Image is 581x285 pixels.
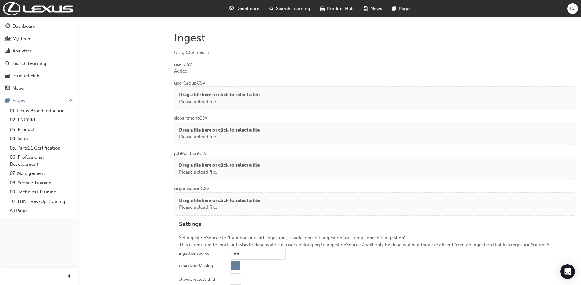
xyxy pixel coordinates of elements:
[179,98,260,105] p: Please upload file.
[7,125,75,134] a: 03. Product
[2,70,75,81] a: Product Hub
[570,5,576,12] span: RJ
[179,263,213,269] div: deactivateMissing
[2,83,75,94] a: News
[7,187,75,197] a: 09. Technical Training
[13,35,32,42] div: My Team
[179,133,260,140] p: Please upload file.
[174,56,576,75] div: user CSV
[7,178,75,188] a: 08. Service Training
[5,24,10,29] span: guage-icon
[567,3,578,14] button: RJ
[5,73,10,79] span: car-icon
[7,153,75,169] a: 06. Professional Development
[364,5,368,13] span: news-icon
[560,264,575,279] div: Open Intercom Messenger
[174,145,576,181] div: jobPosition CSV
[13,48,31,55] div: Analytics
[2,20,75,95] button: DashboardMy TeamAnalyticsSearch LearningProduct HubNews
[179,162,260,169] p: Drag a file here or click to select a file
[174,180,576,216] div: organisation CSV
[320,5,325,13] span: car-icon
[174,122,576,145] div: Drag a file here or click to select a filePlease upload file.
[13,72,39,79] div: Product Hub
[3,2,73,15] img: Trak
[13,97,25,104] div: Pages
[2,95,75,106] button: Pages
[13,85,24,92] div: News
[2,45,75,57] a: Analytics
[5,49,10,54] span: chart-icon
[174,49,576,56] div: Drag CSV files in
[359,2,387,15] a: news-iconNews
[7,115,75,125] a: 02. ENCORE
[2,33,75,45] a: My Team
[67,273,72,280] span: prev-icon
[236,5,260,12] span: Dashboard
[229,5,234,13] span: guage-icon
[5,98,10,103] span: pages-icon
[7,106,75,116] a: 01. Lexus Brand Induction
[174,157,576,180] div: Drag a file here or click to select a filePlease upload file.
[2,58,75,69] a: Search Learning
[315,2,359,15] a: car-iconProduct Hub
[179,169,260,176] p: Please upload file.
[174,110,576,145] div: department CSV
[179,251,210,257] div: ingestionSource
[179,127,260,134] p: Drag a file here or click to select a file
[179,276,215,283] div: allowCreateWithId
[7,143,75,153] a: 05. Parts21 Certification
[5,36,10,42] span: people-icon
[276,5,310,12] span: Search Learning
[174,31,576,45] h1: Ingest
[230,248,286,260] input: ingestionSource
[179,221,571,228] h3: Settings
[174,86,576,110] div: Drag a file here or click to select a filePlease upload file.
[179,204,260,211] p: Please upload file.
[224,2,264,15] a: guage-iconDashboard
[174,75,576,110] div: userGroup CSV
[327,5,354,12] span: Product Hub
[179,197,260,204] p: Drag a file here or click to select a file
[399,5,411,12] span: Pages
[387,2,416,15] a: pages-iconPages
[371,5,382,12] span: News
[69,97,73,105] span: up-icon
[179,91,260,98] p: Drag a file here or click to select a file
[174,68,576,75] div: Added
[269,5,274,13] span: search-icon
[392,5,396,13] span: pages-icon
[5,86,10,91] span: news-icon
[7,197,75,206] a: 10. TUNE Rev-Up Training
[13,23,36,30] div: Dashboard
[12,60,46,67] div: Search Learning
[7,169,75,178] a: 07. Management
[7,206,75,215] a: All Pages
[5,61,10,67] span: search-icon
[174,192,576,216] div: Drag a file here or click to select a filePlease upload file.
[264,2,315,15] a: search-iconSearch Learning
[7,134,75,143] a: 04. Sales
[2,21,75,32] a: Dashboard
